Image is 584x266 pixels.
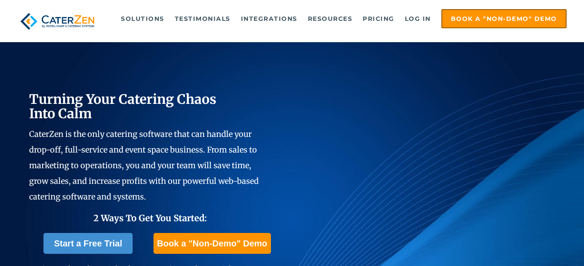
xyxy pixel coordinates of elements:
a: Integrations [237,10,302,27]
a: Resources [304,10,357,27]
a: Testimonials [170,10,235,27]
a: Book a "Non-Demo" Demo [441,9,567,28]
div: Navigation Menu [111,9,567,28]
span: Turning Your Catering Chaos Into Calm [29,91,217,122]
a: Pricing [358,10,399,27]
a: Solutions [117,10,169,27]
span: 2 Ways To Get You Started: [93,213,207,223]
span: CaterZen is the only catering software that can handle your drop-off, full-service and event spac... [29,129,259,202]
a: Book a "Non-Demo" Demo [154,233,270,254]
iframe: Help widget launcher [507,232,574,256]
a: Log in [400,10,435,27]
a: Start a Free Trial [43,233,133,254]
img: caterzen [17,9,97,33]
